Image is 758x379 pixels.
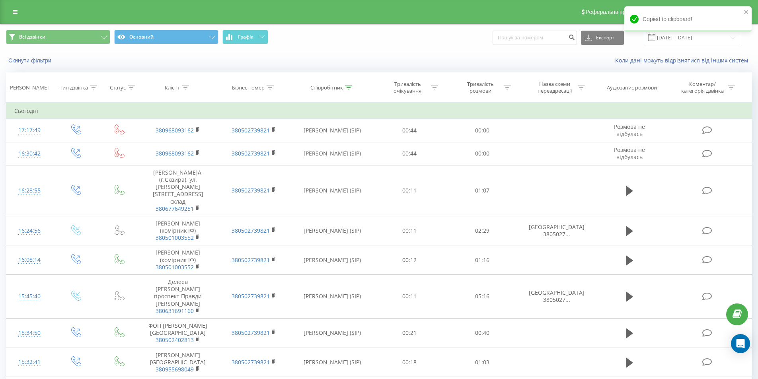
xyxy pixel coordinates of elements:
a: 380955698049 [156,365,194,373]
a: 380502739821 [232,358,270,366]
td: 00:11 [373,216,446,245]
div: Тривалість очікування [386,81,429,94]
td: [PERSON_NAME] (SIP) [292,275,373,319]
button: Основний [114,30,218,44]
td: [PERSON_NAME] (SIP) [292,245,373,275]
div: Аудіозапис розмови [607,84,657,91]
td: [PERSON_NAME] (SIP) [292,216,373,245]
a: 380968093162 [156,126,194,134]
td: 00:11 [373,165,446,216]
td: [PERSON_NAME]А, (г.Сквира), ул. [PERSON_NAME][STREET_ADDRESS] склад [140,165,216,216]
div: Бізнес номер [232,84,265,91]
div: 15:32:41 [14,354,45,370]
td: Делеев [PERSON_NAME] проспект Правди [PERSON_NAME] [140,275,216,319]
div: Статус [110,84,126,91]
a: 380502402813 [156,336,194,344]
button: close [744,9,749,16]
a: 380502739821 [232,256,270,264]
td: 00:44 [373,142,446,165]
td: 00:00 [446,142,519,165]
span: Графік [238,34,253,40]
td: 01:03 [446,348,519,377]
div: Клієнт [165,84,180,91]
a: Коли дані можуть відрізнятися вiд інших систем [615,56,752,64]
div: Назва схеми переадресації [533,81,576,94]
div: 16:08:14 [14,252,45,268]
input: Пошук за номером [493,31,577,45]
a: 380502739821 [232,150,270,157]
a: 380502739821 [232,329,270,336]
td: [PERSON_NAME] (комірник ІФ) [140,245,216,275]
div: 15:45:40 [14,289,45,304]
td: 00:44 [373,119,446,142]
a: 380501003552 [156,263,194,271]
td: 00:11 [373,275,446,319]
span: Всі дзвінки [19,34,45,40]
div: Тип дзвінка [60,84,88,91]
div: 16:28:55 [14,183,45,198]
td: [PERSON_NAME] (SIP) [292,348,373,377]
td: [PERSON_NAME] (SIP) [292,318,373,348]
td: 00:21 [373,318,446,348]
button: Експорт [581,31,624,45]
a: 380502739821 [232,292,270,300]
td: [PERSON_NAME] [GEOGRAPHIC_DATA] [140,348,216,377]
div: Open Intercom Messenger [731,334,750,353]
td: [PERSON_NAME] (SIP) [292,142,373,165]
a: 380502739821 [232,227,270,234]
button: Всі дзвінки [6,30,110,44]
div: 16:24:56 [14,223,45,239]
td: 05:16 [446,275,519,319]
a: 380502739821 [232,187,270,194]
div: 16:30:42 [14,146,45,161]
button: Скинути фільтри [6,57,55,64]
td: 02:29 [446,216,519,245]
div: Тривалість розмови [459,81,502,94]
td: [PERSON_NAME] (SIP) [292,119,373,142]
td: Сьогодні [6,103,752,119]
div: [PERSON_NAME] [8,84,49,91]
a: 380968093162 [156,150,194,157]
div: Співробітник [310,84,343,91]
a: 380677649251 [156,205,194,212]
span: [GEOGRAPHIC_DATA] 3805027... [529,223,585,238]
a: 380631691160 [156,307,194,315]
td: 00:00 [446,119,519,142]
span: Реферальна програма [586,9,644,15]
td: ФОП [PERSON_NAME] [GEOGRAPHIC_DATA] [140,318,216,348]
td: 00:18 [373,348,446,377]
td: [PERSON_NAME] (комірник ІФ) [140,216,216,245]
td: 01:16 [446,245,519,275]
td: 00:12 [373,245,446,275]
button: Графік [222,30,268,44]
div: 15:34:50 [14,325,45,341]
div: Коментар/категорія дзвінка [679,81,726,94]
td: 00:40 [446,318,519,348]
td: 01:07 [446,165,519,216]
div: Copied to clipboard! [624,6,752,32]
span: [GEOGRAPHIC_DATA] 3805027... [529,289,585,303]
span: Розмова не відбулась [614,146,645,161]
div: 17:17:49 [14,122,45,138]
td: [PERSON_NAME] (SIP) [292,165,373,216]
a: 380501003552 [156,234,194,241]
a: 380502739821 [232,126,270,134]
span: Розмова не відбулась [614,123,645,138]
